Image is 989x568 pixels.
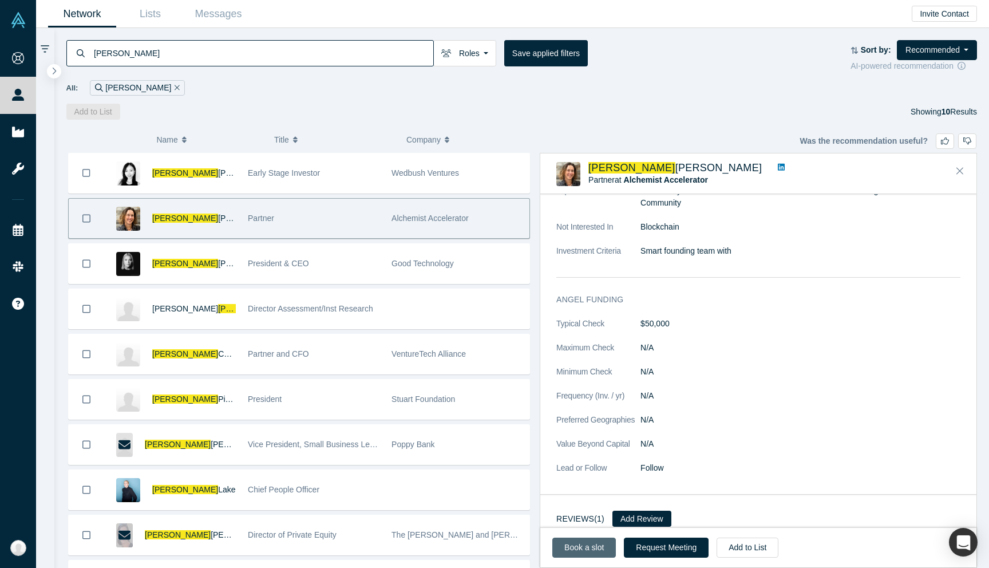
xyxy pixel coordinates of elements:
[152,395,240,404] a: [PERSON_NAME]Pichel
[116,207,140,231] img: Christy Canida's Profile Image
[152,304,284,313] a: [PERSON_NAME][PERSON_NAME]
[640,245,960,257] p: Smart founding team with
[184,1,252,27] a: Messages
[145,530,276,539] a: [PERSON_NAME][PERSON_NAME]
[556,390,640,414] dt: Frequency (Inv. / yr)
[248,214,274,223] span: Partner
[640,390,960,402] dd: N/A
[556,366,640,390] dt: Minimum Check
[152,214,218,223] span: [PERSON_NAME]
[171,81,180,94] button: Remove Filter
[152,304,218,313] span: [PERSON_NAME]
[556,462,640,486] dt: Lead or Follow
[116,1,184,27] a: Lists
[640,414,960,426] dd: N/A
[588,175,708,184] span: Partner at
[433,40,496,66] button: Roles
[218,214,284,223] span: [PERSON_NAME]
[66,82,78,94] span: All:
[152,168,218,178] span: [PERSON_NAME]
[624,538,709,558] button: Request Meeting
[391,168,459,178] span: Wedbush Ventures
[69,425,104,464] button: Bookmark
[552,538,616,558] a: Book a slot
[116,297,140,321] img: Jon Christy's Profile Image
[556,438,640,462] dt: Value Beyond Capital
[941,107,977,116] span: Results
[156,128,177,152] span: Name
[93,40,433,66] input: Search by name, title, company, summary, expertise, investment criteria or topics of focus
[640,222,679,231] span: Blockchain
[69,289,104,329] button: Bookmark
[640,438,960,450] dd: N/A
[116,252,140,276] img: Christy Wyatt's Profile Image
[556,185,640,221] dt: Topics of Focus
[248,349,309,358] span: Partner and CFO
[69,380,104,419] button: Bookmark
[850,60,977,72] div: AI-powered recommendation
[10,12,26,28] img: Alchemist Vault Logo
[800,133,976,149] div: Was the recommendation useful?
[218,304,284,313] span: [PERSON_NAME]
[248,304,373,313] span: Director Assessment/Inst Research
[588,162,675,173] span: [PERSON_NAME]
[274,128,394,152] button: Title
[406,128,441,152] span: Company
[248,168,320,178] span: Early Stage Investor
[556,513,604,525] h3: Reviews (1)
[69,334,104,374] button: Bookmark
[640,318,960,330] dd: $50,000
[951,162,968,180] button: Close
[69,470,104,510] button: Bookmark
[152,485,236,494] a: [PERSON_NAME]Lake
[941,107,951,116] strong: 10
[391,395,455,404] span: Stuart Foundation
[218,168,284,178] span: [PERSON_NAME]
[156,128,262,152] button: Name
[504,40,588,66] button: Save applied filters
[69,515,104,555] button: Bookmark
[152,214,284,223] a: [PERSON_NAME][PERSON_NAME]
[248,395,282,404] span: President
[152,349,218,358] span: [PERSON_NAME]
[66,104,120,120] button: Add to List
[248,530,337,539] span: Director of Private Equity
[248,485,319,494] span: Chief People Officer
[640,342,960,354] dd: N/A
[912,6,977,22] button: Invite Contact
[391,214,469,223] span: Alchemist Accelerator
[556,294,944,306] h3: Angel Funding
[640,462,960,474] dd: Follow
[248,259,309,268] span: President & CEO
[218,259,284,268] span: [PERSON_NAME]
[211,530,276,539] span: [PERSON_NAME]
[152,259,218,268] span: [PERSON_NAME]
[152,395,218,404] span: [PERSON_NAME]
[152,168,284,178] a: [PERSON_NAME][PERSON_NAME]
[218,395,240,404] span: Pichel
[391,349,466,358] span: VentureTech Alliance
[556,221,640,245] dt: Not Interested In
[556,245,640,269] dt: Investment Criteria
[248,440,389,449] span: Vice President, Small Business Lending
[556,414,640,438] dt: Preferred Geographies
[116,478,140,502] img: Christy Lake's Profile Image
[556,342,640,366] dt: Maximum Check
[90,80,185,96] div: [PERSON_NAME]
[717,538,778,558] button: Add to List
[556,162,580,186] img: Christy Canida's Profile Image
[152,485,218,494] span: [PERSON_NAME]
[116,342,140,366] img: Christy Chou's Profile Image
[911,104,977,120] div: Showing
[145,530,211,539] span: [PERSON_NAME]
[116,161,140,186] img: Christy Wang's Profile Image
[624,175,708,184] a: Alchemist Accelerator
[218,349,237,358] span: Chou
[391,440,435,449] span: Poppy Bank
[218,485,235,494] span: Lake
[69,199,104,238] button: Bookmark
[406,128,527,152] button: Company
[391,259,454,268] span: Good Technology
[69,244,104,283] button: Bookmark
[145,440,211,449] span: [PERSON_NAME]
